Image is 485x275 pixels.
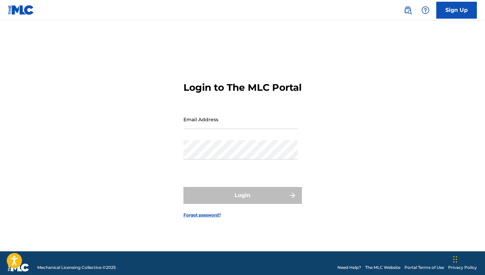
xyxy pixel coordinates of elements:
img: MLC Logo [8,5,34,15]
iframe: Chat Widget [451,242,485,275]
a: Forgot password? [183,212,221,218]
img: help [421,6,429,14]
a: Privacy Policy [448,265,477,271]
div: Help [419,3,432,17]
a: The MLC Website [365,265,400,271]
h3: Login to The MLC Portal [183,82,302,93]
img: search [404,6,412,14]
a: Public Search [401,3,415,17]
a: Sign Up [436,2,477,19]
div: Drag [453,249,457,270]
span: Mechanical Licensing Collective © 2025 [37,265,116,271]
img: logo [8,263,29,272]
a: Need Help? [337,265,361,271]
a: Portal Terms of Use [404,265,444,271]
